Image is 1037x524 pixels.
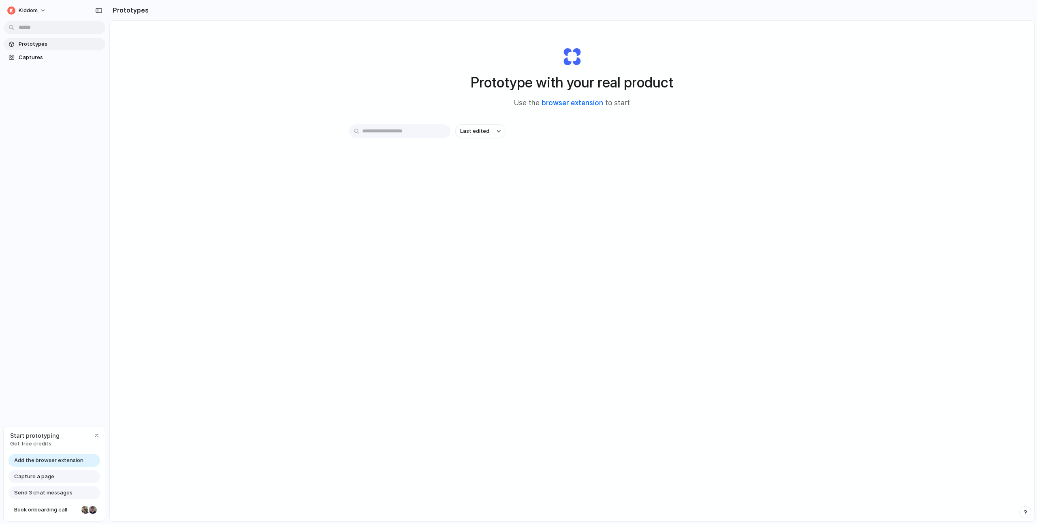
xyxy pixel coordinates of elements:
button: Kiddom [4,4,50,17]
span: Capture a page [14,473,54,481]
a: Book onboarding call [9,503,100,516]
span: Book onboarding call [14,506,78,514]
button: Last edited [455,124,506,138]
span: Add the browser extension [14,456,83,464]
span: Start prototyping [10,431,60,440]
a: Prototypes [4,38,105,50]
span: Prototypes [19,40,102,48]
h2: Prototypes [109,5,149,15]
a: Captures [4,51,105,64]
a: browser extension [542,99,603,107]
span: Get free credits [10,440,60,448]
span: Use the to start [514,98,630,109]
div: Nicole Kubica [81,505,90,515]
span: Captures [19,53,102,62]
div: Christian Iacullo [88,505,98,515]
span: Last edited [460,127,489,135]
span: Kiddom [19,6,38,15]
span: Send 3 chat messages [14,489,73,497]
h1: Prototype with your real product [471,72,673,93]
